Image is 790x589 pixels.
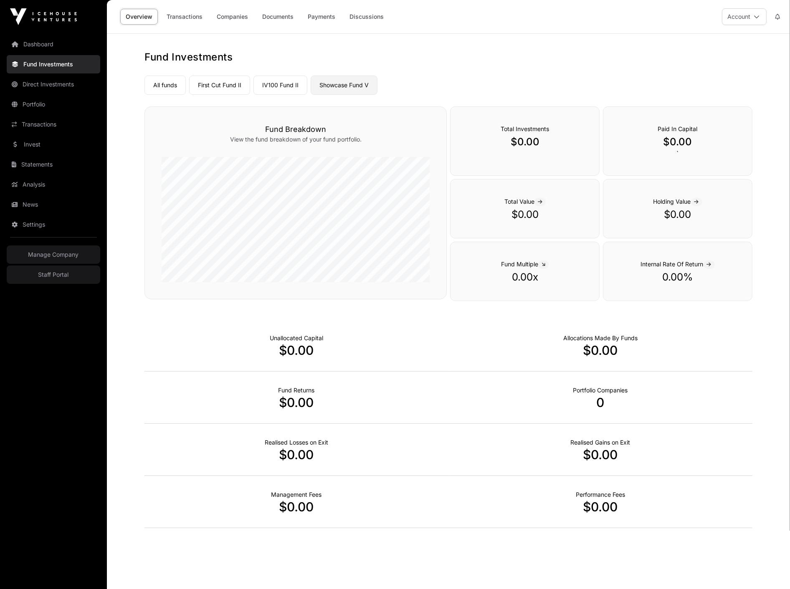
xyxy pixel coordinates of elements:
[641,260,715,268] span: Internal Rate Of Return
[7,155,100,174] a: Statements
[120,9,158,25] a: Overview
[658,125,698,132] span: Paid In Capital
[257,9,299,25] a: Documents
[270,334,323,342] p: Cash not yet allocated
[7,95,100,114] a: Portfolio
[467,135,582,149] p: $0.00
[620,208,735,221] p: $0.00
[448,395,752,410] p: 0
[501,260,549,268] span: Fund Multiple
[144,51,752,64] h1: Fund Investments
[467,270,582,284] p: 0.00x
[467,208,582,221] p: $0.00
[253,76,307,95] a: IV100 Fund II
[144,447,448,462] p: $0.00
[504,198,546,205] span: Total Value
[448,447,752,462] p: $0.00
[603,106,752,176] div: `
[620,135,735,149] p: $0.00
[448,343,752,358] p: $0.00
[211,9,253,25] a: Companies
[271,490,322,499] p: Fund Management Fees incurred to date
[748,549,790,589] iframe: Chat Widget
[162,135,430,144] p: View the fund breakdown of your fund portfolio.
[7,35,100,53] a: Dashboard
[144,395,448,410] p: $0.00
[302,9,341,25] a: Payments
[161,9,208,25] a: Transactions
[279,386,315,394] p: Realised Returns from Funds
[144,343,448,358] p: $0.00
[501,125,549,132] span: Total Investments
[620,270,735,284] p: 0.00%
[573,386,628,394] p: Number of Companies Deployed Into
[7,55,100,73] a: Fund Investments
[7,175,100,194] a: Analysis
[448,499,752,514] p: $0.00
[7,115,100,134] a: Transactions
[571,438,630,447] p: Net Realised on Positive Exits
[265,438,328,447] p: Net Realised on Negative Exits
[10,8,77,25] img: Icehouse Ventures Logo
[563,334,638,342] p: Capital Deployed Into Companies
[189,76,250,95] a: First Cut Fund II
[344,9,389,25] a: Discussions
[144,76,186,95] a: All funds
[7,215,100,234] a: Settings
[7,245,100,264] a: Manage Company
[144,499,448,514] p: $0.00
[162,124,430,135] h3: Fund Breakdown
[7,195,100,214] a: News
[311,76,377,95] a: Showcase Fund V
[7,75,100,94] a: Direct Investments
[7,265,100,284] a: Staff Portal
[576,490,625,499] p: Fund Performance Fees (Carry) incurred to date
[653,198,702,205] span: Holding Value
[7,135,100,154] a: Invest
[722,8,767,25] button: Account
